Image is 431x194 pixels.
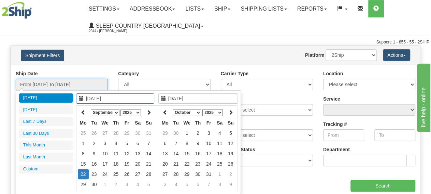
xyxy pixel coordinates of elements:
[16,70,38,77] label: Ship Date
[89,169,100,179] td: 23
[214,138,225,148] td: 11
[132,138,143,148] td: 6
[192,169,203,179] td: 30
[182,118,192,128] th: We
[192,148,203,159] td: 16
[171,138,182,148] td: 7
[78,118,89,128] th: Mo
[100,138,111,148] td: 3
[100,128,111,138] td: 27
[2,2,32,19] img: logo2044.jpg
[160,138,171,148] td: 6
[160,118,171,128] th: Mo
[323,146,350,153] label: Department
[323,95,340,102] label: Service
[19,153,73,162] li: Last Month
[214,128,225,138] td: 4
[100,118,111,128] th: We
[221,70,248,77] label: Carrier Type
[132,169,143,179] td: 27
[121,179,132,190] td: 3
[235,0,292,17] a: Shipping lists
[132,118,143,128] th: Sa
[5,4,63,12] div: live help - online
[143,179,154,190] td: 5
[121,169,132,179] td: 26
[78,169,89,179] td: 22
[192,128,203,138] td: 2
[350,180,415,192] input: Search
[19,117,73,126] li: Last 7 Days
[132,179,143,190] td: 4
[225,148,236,159] td: 19
[89,138,100,148] td: 2
[89,159,100,169] td: 16
[182,148,192,159] td: 15
[19,105,73,115] li: [DATE]
[19,129,73,138] li: Last 30 Days
[84,0,125,17] a: Settings
[182,169,192,179] td: 29
[111,159,121,169] td: 18
[89,128,100,138] td: 26
[214,148,225,159] td: 18
[415,62,430,132] iframe: chat widget
[78,148,89,159] td: 8
[160,179,171,190] td: 3
[182,179,192,190] td: 5
[225,128,236,138] td: 5
[221,146,255,153] label: Delivery Status
[323,70,343,77] label: Location
[121,138,132,148] td: 5
[383,49,410,61] button: Actions
[209,0,235,17] a: Ship
[78,128,89,138] td: 25
[125,0,181,17] a: Addressbook
[323,129,364,141] input: From
[203,138,214,148] td: 10
[214,159,225,169] td: 25
[100,179,111,190] td: 1
[171,159,182,169] td: 21
[160,159,171,169] td: 20
[132,148,143,159] td: 13
[292,0,332,17] a: Reports
[143,118,154,128] th: Su
[89,179,100,190] td: 30
[323,121,347,128] label: Tracking #
[143,159,154,169] td: 21
[214,169,225,179] td: 1
[78,159,89,169] td: 15
[192,138,203,148] td: 9
[100,148,111,159] td: 10
[143,148,154,159] td: 14
[111,169,121,179] td: 25
[225,179,236,190] td: 9
[89,118,100,128] th: Tu
[192,179,203,190] td: 6
[89,148,100,159] td: 9
[182,159,192,169] td: 22
[89,28,140,35] span: 2044 / [PERSON_NAME]
[171,169,182,179] td: 28
[132,159,143,169] td: 20
[171,118,182,128] th: Tu
[2,39,429,45] div: Support: 1 - 855 - 55 - 2SHIP
[180,0,209,17] a: Lists
[132,128,143,138] td: 30
[121,128,132,138] td: 29
[203,169,214,179] td: 31
[100,169,111,179] td: 24
[225,138,236,148] td: 12
[171,148,182,159] td: 14
[171,179,182,190] td: 4
[203,148,214,159] td: 17
[118,70,139,77] label: Category
[214,179,225,190] td: 8
[19,165,73,174] li: Custom
[374,129,415,141] input: To
[143,138,154,148] td: 7
[78,138,89,148] td: 1
[182,138,192,148] td: 8
[100,159,111,169] td: 17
